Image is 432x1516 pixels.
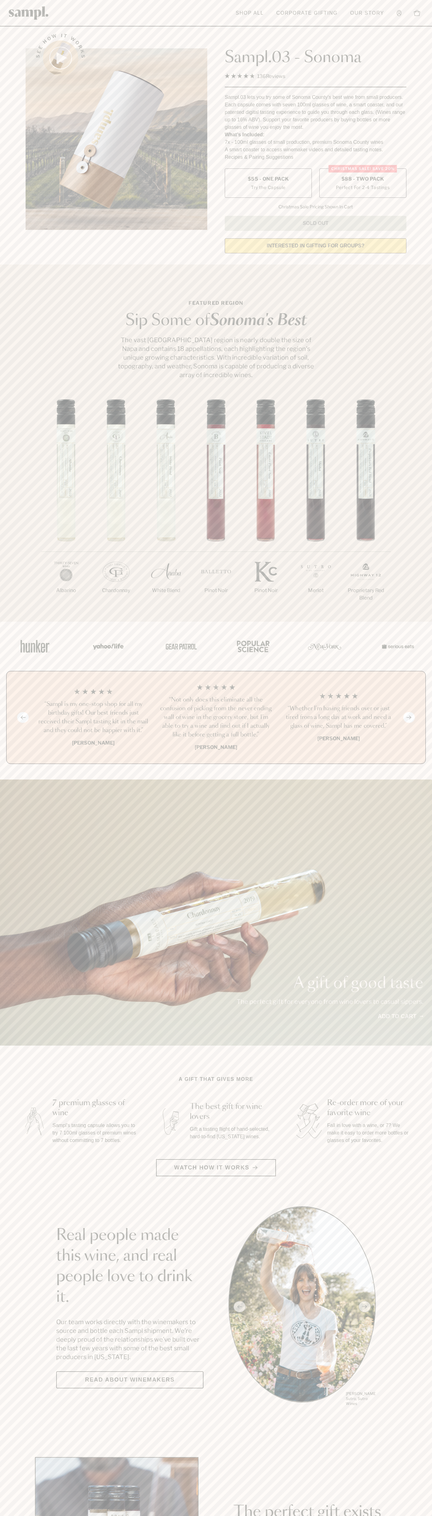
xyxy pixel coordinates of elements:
[56,1371,204,1388] a: Read about Winemakers
[273,6,341,20] a: Corporate Gifting
[26,48,207,230] img: Sampl.03 - Sonoma
[282,684,395,751] li: 3 / 4
[52,1098,137,1118] h3: 7 premium glasses of wine
[116,299,316,307] p: Featured Region
[228,1206,376,1407] div: slide 1
[225,48,406,67] h1: Sampl.03 - Sonoma
[378,633,416,660] img: Artboard_7_5b34974b-f019-449e-91fb-745f8d0877ee_x450.png
[116,336,316,379] p: The vast [GEOGRAPHIC_DATA] region is nearly double the size of Napa and contains 18 appellations,...
[190,1102,275,1122] h3: The best gift for wine lovers
[257,73,266,79] span: 136
[160,684,272,751] li: 2 / 4
[141,587,191,594] p: White Blend
[237,997,423,1006] p: The perfect gift for everyone from wine lovers to casual sippers.
[225,238,406,253] a: interested in gifting for groups?
[327,1098,412,1118] h3: Re-order more of your favorite wine
[191,399,241,614] li: 4 / 7
[282,704,395,731] h3: “Whether I'm having friends over or just tired from a long day at work and need a glass of wine, ...
[210,313,307,328] em: Sonoma's Best
[43,41,78,75] button: See how it works
[141,399,191,614] li: 3 / 7
[9,6,49,20] img: Sampl logo
[225,138,406,146] li: 7x - 100ml glasses of small production, premium Sonoma County wines
[156,1159,276,1176] button: Watch how it works
[190,1125,275,1140] p: Gift a tasting flight of hand-selected, hard-to-find [US_STATE] wines.
[233,633,271,660] img: Artboard_4_28b4d326-c26e-48f9-9c80-911f17d6414e_x450.png
[248,176,289,182] span: $55 - One Pack
[91,399,141,614] li: 2 / 7
[291,399,341,614] li: 6 / 7
[89,633,126,660] img: Artboard_6_04f9a106-072f-468a-bdd7-f11783b05722_x450.png
[346,1391,376,1406] p: [PERSON_NAME] Sutro, Sutro Wines
[291,587,341,594] p: Merlot
[225,153,406,161] li: Recipes & Pairing Suggestions
[37,700,150,735] h3: “Sampl is my one-stop shop for all my birthday gifts! Our best friends just received their Sampl ...
[341,399,391,622] li: 7 / 7
[327,1122,412,1144] p: Fall in love with a wine, or 7? We make it easy to order more bottles or glasses of your favorites.
[266,73,285,79] span: Reviews
[225,132,264,137] strong: What’s Included:
[241,587,291,594] p: Pinot Noir
[116,313,316,328] h2: Sip Some of
[191,587,241,594] p: Pinot Noir
[179,1076,253,1083] h2: A gift that gives more
[241,399,291,614] li: 5 / 7
[195,744,237,750] b: [PERSON_NAME]
[403,712,415,723] button: Next slide
[225,146,406,153] li: A smart coaster to access winemaker videos and detailed tasting notes.
[56,1225,204,1308] h2: Real people made this wine, and real people love to drink it.
[341,176,384,182] span: $88 - Two Pack
[161,633,199,660] img: Artboard_5_7fdae55a-36fd-43f7-8bfd-f74a06a2878e_x450.png
[56,1318,204,1361] p: Our team works directly with the winemakers to source and bottle each Sampl shipment. We’re deepl...
[228,1206,376,1407] ul: carousel
[72,740,115,746] b: [PERSON_NAME]
[160,696,272,739] h3: “Not only does this eliminate all the confusion of picking from the never ending wall of wine in ...
[275,204,356,210] li: Christmas Sale Pricing Shown In Cart
[225,72,285,80] div: 136Reviews
[41,587,91,594] p: Albarino
[16,633,54,660] img: Artboard_1_c8cd28af-0030-4af1-819c-248e302c7f06_x450.png
[341,587,391,602] p: Proprietary Red Blend
[52,1122,137,1144] p: Sampl's tasting capsule allows you to try 7 100ml glasses of premium wines without committing to ...
[378,1012,423,1021] a: Add to cart
[306,633,343,660] img: Artboard_3_0b291449-6e8c-4d07-b2c2-3f3601a19cd1_x450.png
[317,736,360,741] b: [PERSON_NAME]
[41,399,91,614] li: 1 / 7
[336,184,390,191] small: Perfect For 2-4 Tastings
[251,184,286,191] small: Try the Capsule
[225,94,406,131] div: Sampl.03 lets you try some of Sonoma County's best wine from small producers. Each capsule comes ...
[225,216,406,231] button: Sold Out
[347,6,387,20] a: Our Story
[329,165,397,172] div: Christmas SALE! Save 20%
[233,6,267,20] a: Shop All
[37,684,150,751] li: 1 / 4
[17,712,29,723] button: Previous slide
[237,976,423,991] p: A gift of good taste
[91,587,141,594] p: Chardonnay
